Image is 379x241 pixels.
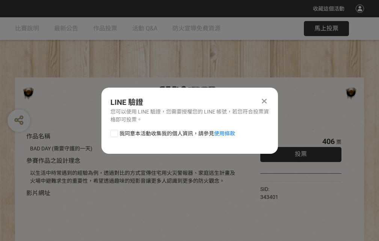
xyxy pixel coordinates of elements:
span: 活動 Q&A [132,25,157,32]
span: 影片網址 [26,189,50,197]
iframe: Facebook Share [280,185,318,193]
button: 馬上投票 [304,21,349,36]
span: 馬上投票 [314,25,338,32]
a: 使用條款 [214,130,235,136]
span: 防火宣導免費資源 [172,25,220,32]
span: 作品投票 [93,25,117,32]
span: 比賽說明 [15,25,39,32]
span: 我同意本活動收集我的個人資訊，請參見 [119,130,235,138]
div: 您可以使用 LINE 驗證，您需要授權您的 LINE 帳號，若您符合投票資格即可投票。 [110,108,269,124]
span: 最新公告 [54,25,78,32]
a: 作品投票 [93,17,117,40]
span: 406 [322,137,335,146]
span: 投票 [295,150,307,158]
span: 作品名稱 [26,133,50,140]
a: 比賽說明 [15,17,39,40]
div: 以生活中時常遇到的經驗為例，透過對比的方式宣傳住宅用火災警報器、家庭逃生計畫及火場中避難求生的重要性，希望透過趣味的短影音讓更多人認識到更多的防火觀念。 [30,169,238,185]
a: 防火宣導免費資源 [172,17,220,40]
a: 活動 Q&A [132,17,157,40]
span: 參賽作品之設計理念 [26,157,80,164]
span: SID: 343401 [260,186,278,200]
div: LINE 驗證 [110,97,269,108]
a: 最新公告 [54,17,78,40]
span: 票 [336,139,341,145]
div: BAD DAY (需要守護的一天) [30,145,238,153]
span: 收藏這個活動 [313,6,344,12]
